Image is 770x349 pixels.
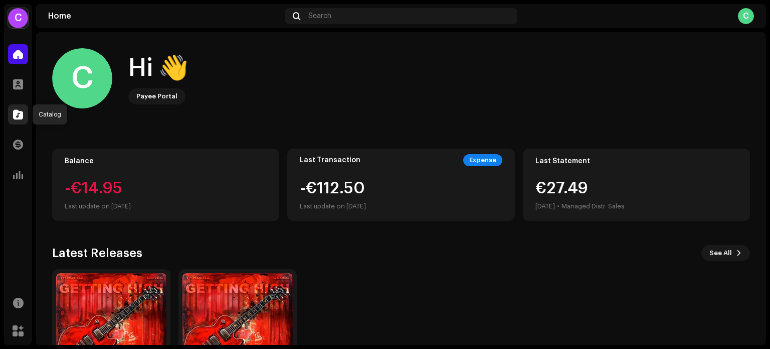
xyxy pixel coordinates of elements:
div: Last update on [DATE] [300,200,366,212]
div: Home [48,12,281,20]
div: Balance [65,157,267,165]
div: C [8,8,28,28]
div: • [557,200,559,212]
div: Managed Distr. Sales [561,200,625,212]
div: Hi 👋 [128,52,188,84]
div: Last update on [DATE] [65,200,267,212]
div: C [52,48,112,108]
div: Payee Portal [136,90,177,102]
span: Search [308,12,331,20]
re-o-card-value: Last Statement [523,149,750,221]
div: C [738,8,754,24]
span: See All [709,243,732,263]
div: Last Transaction [300,156,360,164]
re-o-card-value: Balance [52,149,279,221]
div: [DATE] [535,200,555,212]
div: Expense [463,154,502,166]
div: Last Statement [535,157,737,165]
button: See All [701,245,750,261]
h3: Latest Releases [52,245,142,261]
